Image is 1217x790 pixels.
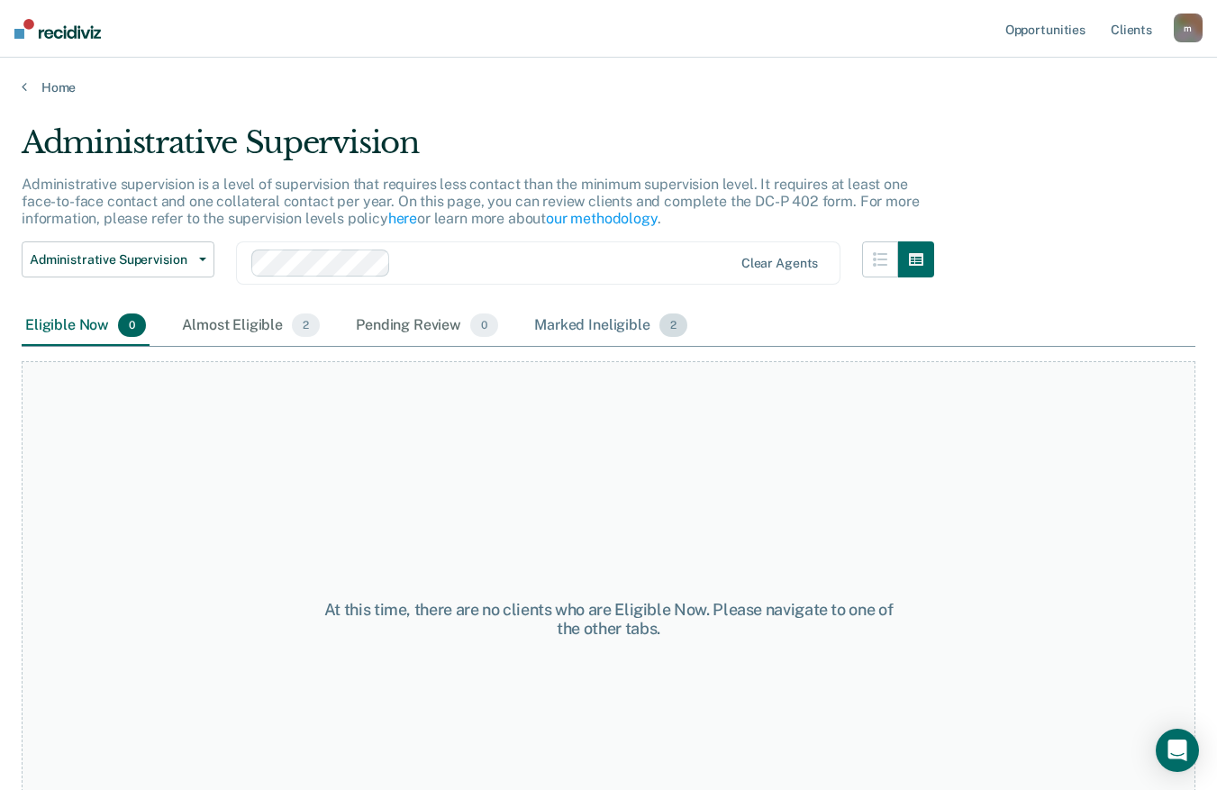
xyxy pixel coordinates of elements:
span: Administrative Supervision [30,252,192,268]
a: Home [22,79,1195,95]
button: Administrative Supervision [22,241,214,277]
span: 2 [292,313,320,337]
div: Administrative Supervision [22,124,934,176]
div: Marked Ineligible2 [531,306,691,346]
span: 0 [118,313,146,337]
a: here [388,210,417,227]
div: At this time, there are no clients who are Eligible Now. Please navigate to one of the other tabs. [315,600,902,639]
div: Almost Eligible2 [178,306,323,346]
div: Eligible Now0 [22,306,150,346]
div: Open Intercom Messenger [1156,729,1199,772]
span: 0 [470,313,498,337]
a: our methodology [546,210,658,227]
img: Recidiviz [14,19,101,39]
div: Clear agents [741,256,818,271]
div: Pending Review0 [352,306,502,346]
p: Administrative supervision is a level of supervision that requires less contact than the minimum ... [22,176,919,227]
span: 2 [659,313,687,337]
button: m [1174,14,1203,42]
